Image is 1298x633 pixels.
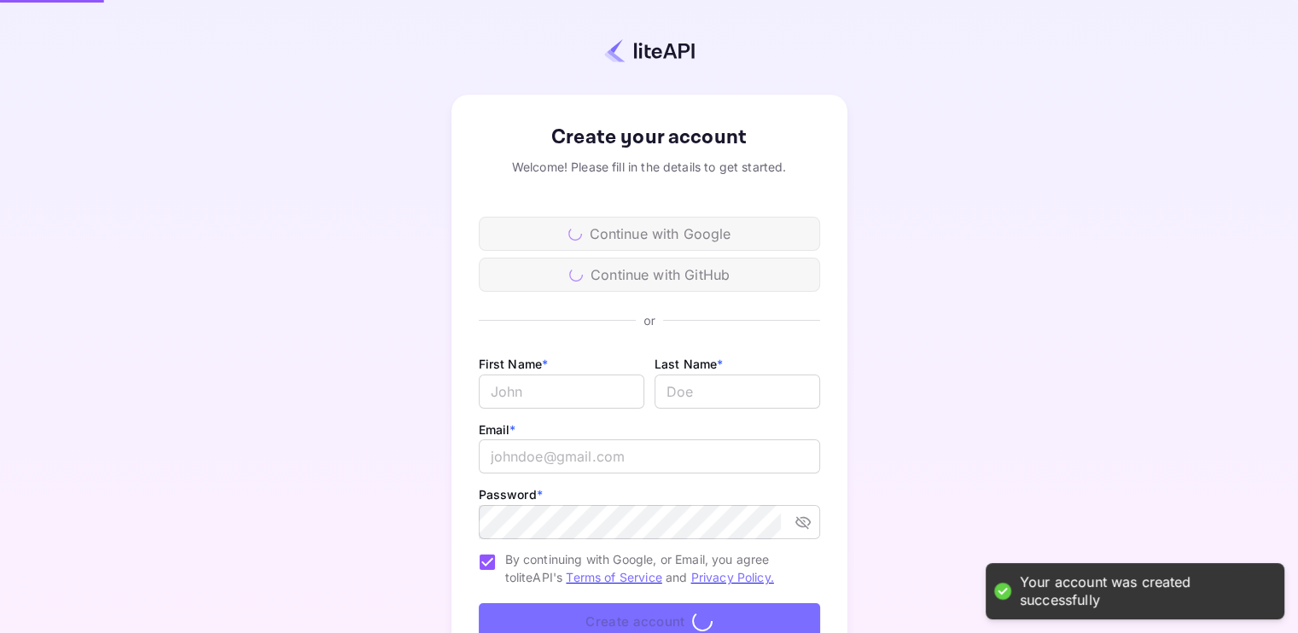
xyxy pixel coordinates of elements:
label: Password [479,487,543,502]
a: Privacy Policy. [691,570,774,584]
input: John [479,375,644,409]
button: toggle password visibility [788,507,818,537]
div: Create your account [479,122,820,153]
div: Welcome! Please fill in the details to get started. [479,158,820,176]
input: johndoe@gmail.com [479,439,820,473]
a: Terms of Service [566,570,661,584]
span: By continuing with Google, or Email, you agree to liteAPI's and [505,550,806,586]
div: Continue with Google [479,217,820,251]
label: First Name [479,357,549,371]
div: Continue with GitHub [479,258,820,292]
div: Your account was created successfully [1020,573,1267,609]
img: liteapi [604,38,695,63]
input: Doe [655,375,820,409]
label: Email [479,422,516,437]
label: Last Name [655,357,724,371]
